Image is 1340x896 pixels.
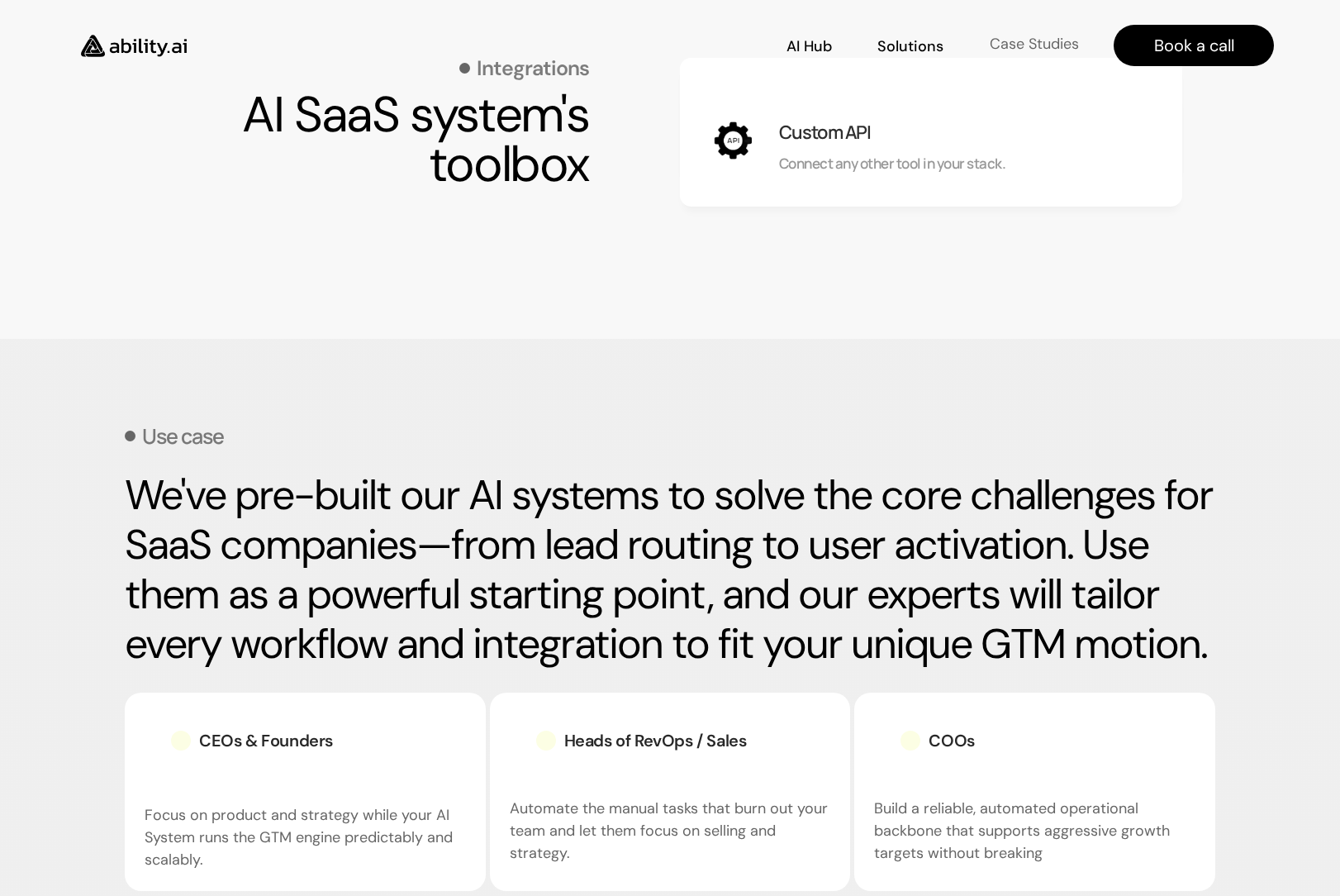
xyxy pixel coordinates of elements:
[877,36,943,57] p: Solutions
[158,90,589,189] h2: AI SaaS system's toolbox
[786,31,832,60] a: AI Hub
[125,470,1215,669] h2: We've pre-built our AI systems to solve the core challenges for SaaS companies—from lead routing ...
[929,729,974,752] h3: COOs
[877,31,943,60] a: Solutions
[210,25,1274,66] nav: Main navigation
[1154,34,1234,57] p: Book a call
[989,31,1081,60] a: Case Studies
[510,798,831,865] h3: Automate the manual tasks that burn out your team and let them focus on selling and strategy.
[145,804,466,871] h3: Focus on product and strategy while your AI System runs the GTM engine predictably and scalably.
[779,120,871,145] h3: Custom API
[874,798,1195,865] h3: Build a reliable, automated operational backbone that supports aggressive growth targets without ...
[779,154,1005,174] p: Connect any other tool in your stack.
[990,34,1079,55] p: Case Studies
[786,36,832,57] p: AI Hub
[477,58,589,79] p: Integrations
[199,729,333,752] h3: CEOs & Founders
[142,426,224,446] p: Use case
[564,729,747,752] h3: Heads of RevOps / Sales
[1114,25,1274,66] a: Book a call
